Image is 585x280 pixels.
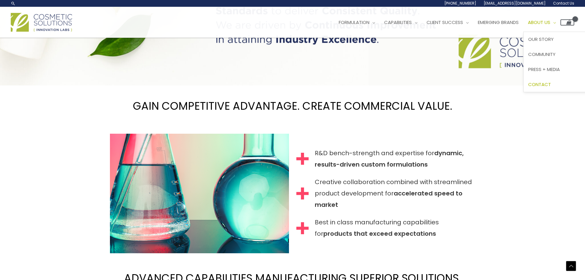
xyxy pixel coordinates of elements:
strong: products that exceed expectations [323,229,436,238]
img: Plus Icon [296,187,309,200]
span: Creative collaboration combined with streamlined product development for [315,176,475,211]
img: Competitive Advantage [110,134,289,253]
span: Formulation [339,19,369,26]
img: Cosmetic Solutions Logo [11,13,72,32]
a: Formulation [334,13,380,32]
a: Search icon link [11,1,16,6]
a: View Shopping Cart, empty [560,19,574,26]
a: Client Success [422,13,473,32]
strong: dynamic, results-driven custom formulations [315,149,464,169]
span: R&D bench-strength and expertise for [315,148,475,170]
span: Best in class manufacturing capabilities for [315,217,475,239]
span: Community [528,51,556,57]
span: Capabilities [384,19,412,26]
img: Plus Icon [296,222,309,235]
span: Our Story [528,36,554,42]
nav: Site Navigation [330,13,574,32]
span: [EMAIL_ADDRESS][DOMAIN_NAME] [484,1,546,6]
a: About Us [523,13,560,32]
span: Emerging Brands [478,19,519,26]
img: Plus Icon [296,153,309,165]
span: [PHONE_NUMBER] [444,1,476,6]
span: About Us [528,19,550,26]
span: Client Success [427,19,463,26]
a: Emerging Brands [473,13,523,32]
span: Press + Media [528,66,560,73]
a: Capabilities [380,13,422,32]
span: Contact Us [553,1,574,6]
span: Contact [528,81,551,88]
